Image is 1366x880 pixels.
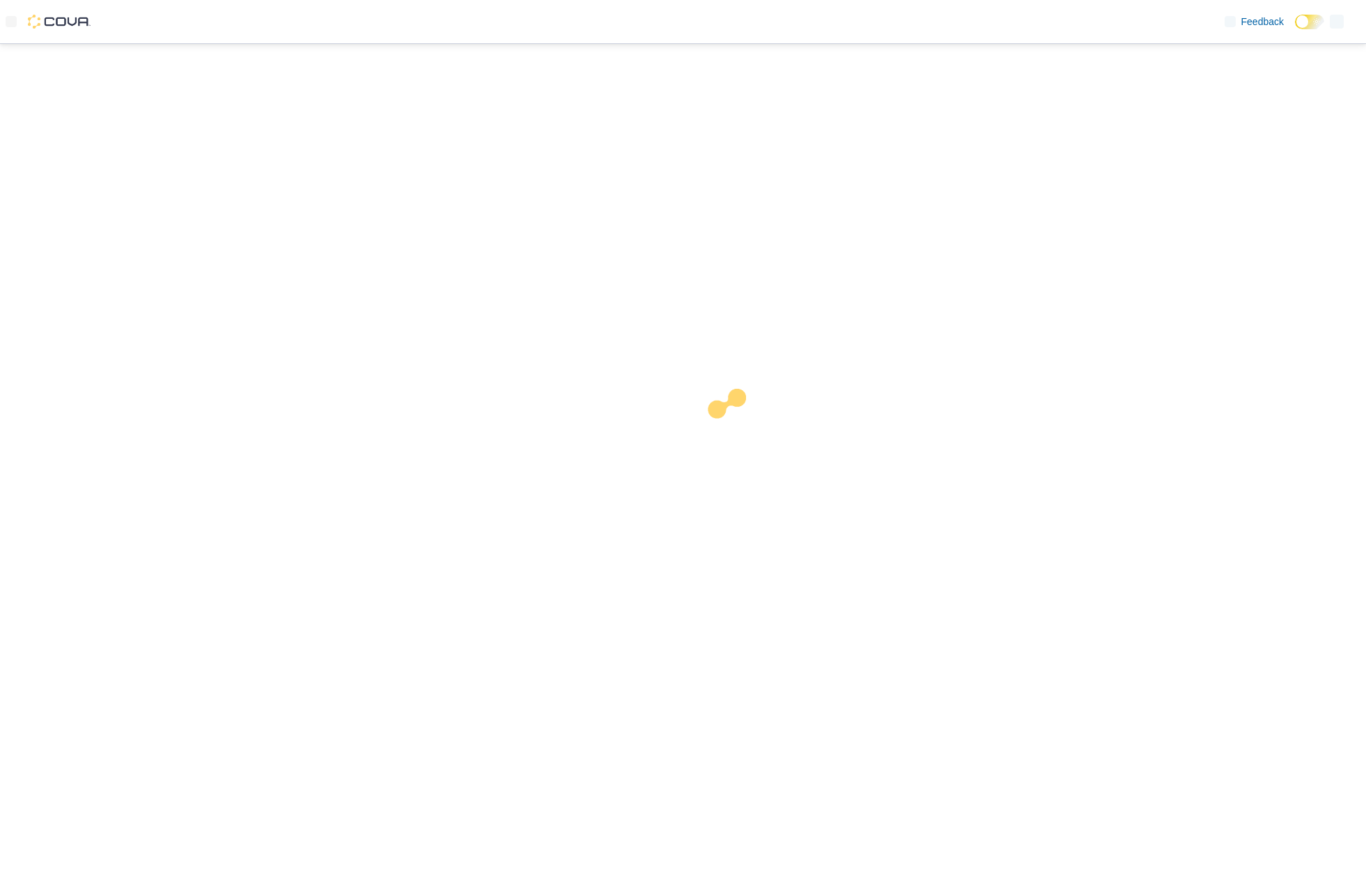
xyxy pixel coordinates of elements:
img: Cova [28,15,91,29]
span: Feedback [1241,15,1284,29]
img: cova-loader [683,378,788,483]
input: Dark Mode [1295,15,1324,29]
a: Feedback [1219,8,1289,36]
span: Dark Mode [1295,29,1296,30]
